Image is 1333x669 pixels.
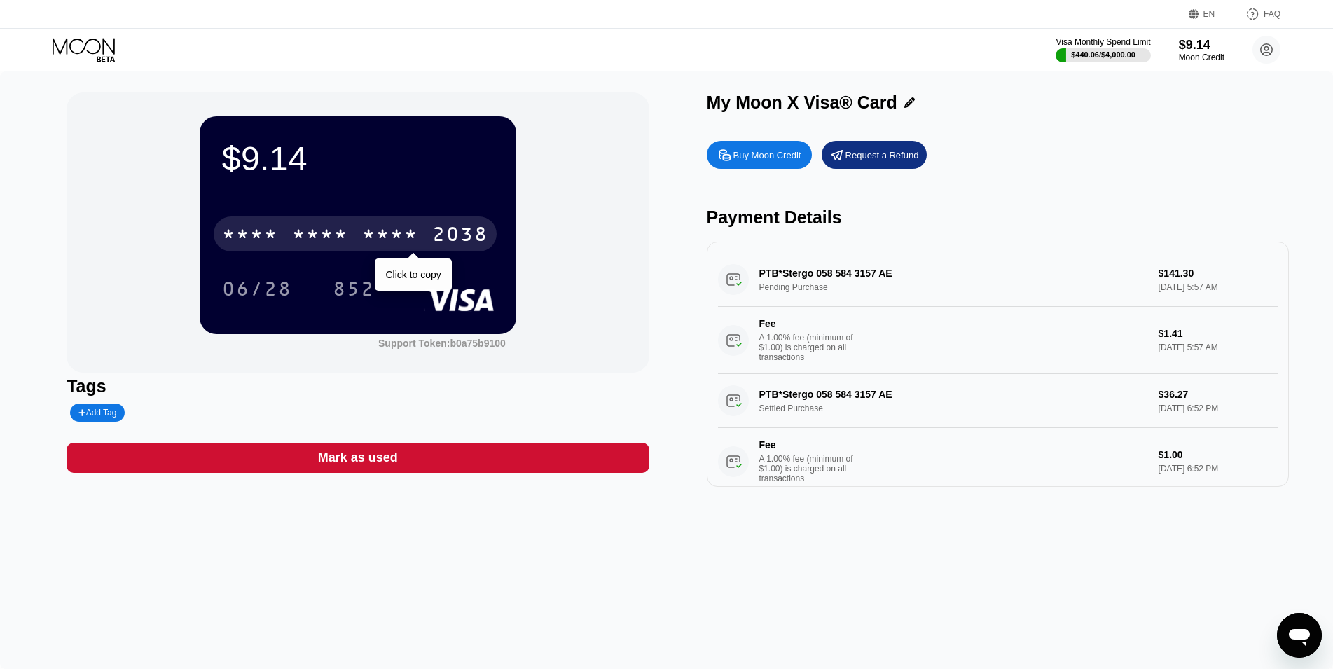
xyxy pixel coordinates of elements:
[333,280,375,302] div: 852
[718,307,1278,374] div: FeeA 1.00% fee (minimum of $1.00) is charged on all transactions$1.41[DATE] 5:57 AM
[718,428,1278,495] div: FeeA 1.00% fee (minimum of $1.00) is charged on all transactions$1.00[DATE] 6:52 PM
[733,149,801,161] div: Buy Moon Credit
[1203,9,1215,19] div: EN
[67,376,649,396] div: Tags
[845,149,919,161] div: Request a Refund
[222,280,292,302] div: 06/28
[70,404,125,422] div: Add Tag
[1179,38,1224,62] div: $9.14Moon Credit
[1264,9,1280,19] div: FAQ
[67,443,649,473] div: Mark as used
[1159,328,1278,339] div: $1.41
[322,271,385,306] div: 852
[707,207,1289,228] div: Payment Details
[1071,50,1135,59] div: $440.06 / $4,000.00
[1277,613,1322,658] iframe: Button to launch messaging window, conversation in progress
[1231,7,1280,21] div: FAQ
[78,408,116,418] div: Add Tag
[707,141,812,169] div: Buy Moon Credit
[378,338,506,349] div: Support Token:b0a75b9100
[222,139,494,178] div: $9.14
[1159,464,1278,474] div: [DATE] 6:52 PM
[759,454,864,483] div: A 1.00% fee (minimum of $1.00) is charged on all transactions
[1189,7,1231,21] div: EN
[759,439,857,450] div: Fee
[1179,38,1224,53] div: $9.14
[212,271,303,306] div: 06/28
[759,333,864,362] div: A 1.00% fee (minimum of $1.00) is charged on all transactions
[707,92,897,113] div: My Moon X Visa® Card
[1056,37,1150,47] div: Visa Monthly Spend Limit
[432,225,488,247] div: 2038
[1056,37,1150,62] div: Visa Monthly Spend Limit$440.06/$4,000.00
[822,141,927,169] div: Request a Refund
[385,269,441,280] div: Click to copy
[318,450,398,466] div: Mark as used
[759,318,857,329] div: Fee
[378,338,506,349] div: Support Token: b0a75b9100
[1179,53,1224,62] div: Moon Credit
[1159,449,1278,460] div: $1.00
[1159,343,1278,352] div: [DATE] 5:57 AM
